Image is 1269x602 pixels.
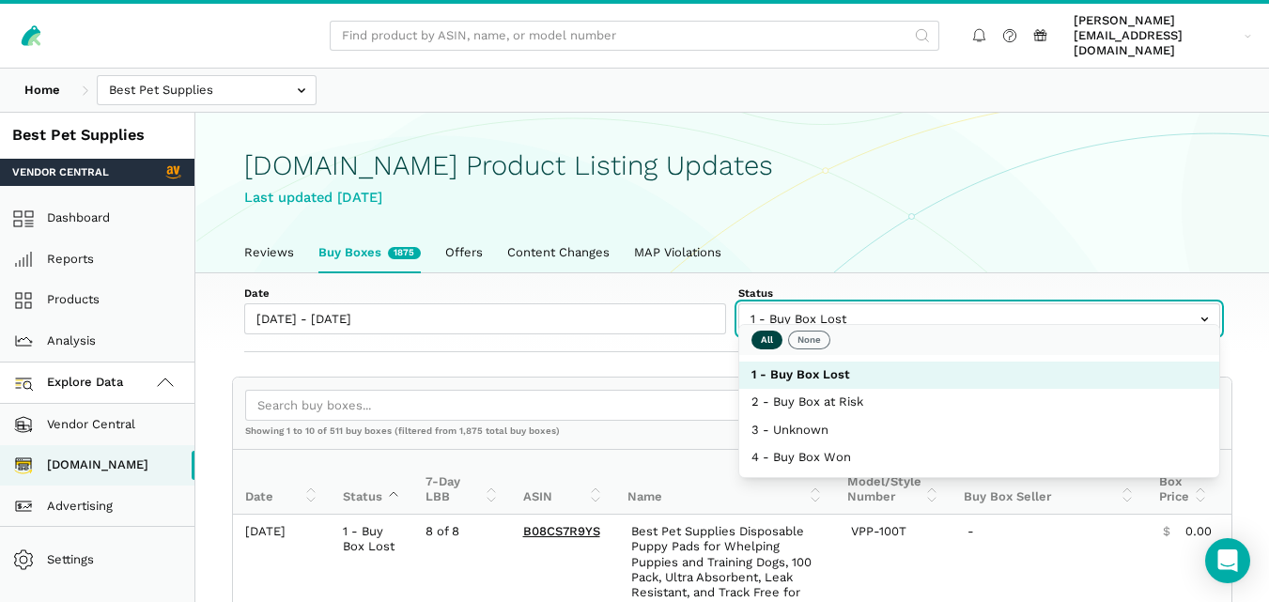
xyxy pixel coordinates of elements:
[244,286,726,301] label: Date
[306,233,433,272] a: Buy Boxes1875
[12,164,109,179] span: Vendor Central
[331,450,413,515] th: Status: activate to sort column descending
[739,443,1219,471] button: 4 - Buy Box Won
[12,125,182,147] div: Best Pet Supplies
[739,362,1219,389] button: 1 - Buy Box Lost
[788,331,830,349] button: None
[1163,524,1170,539] span: $
[1185,524,1212,539] span: 0.00
[233,424,1231,449] div: Showing 1 to 10 of 511 buy boxes (filtered from 1,875 total buy boxes)
[738,286,1220,301] label: Status
[245,390,977,421] input: Search buy boxes...
[738,303,1220,334] input: 1 - Buy Box Lost
[523,524,600,538] a: B08CS7R9YS
[622,233,734,272] a: MAP Violations
[1068,10,1258,62] a: [PERSON_NAME][EMAIL_ADDRESS][DOMAIN_NAME]
[511,450,615,515] th: ASIN: activate to sort column ascending
[1074,13,1238,59] span: [PERSON_NAME][EMAIL_ADDRESS][DOMAIN_NAME]
[952,450,1147,515] th: Buy Box Seller: activate to sort column ascending
[12,75,72,106] a: Home
[413,450,511,515] th: 7-Day LBB : activate to sort column ascending
[495,233,622,272] a: Content Changes
[19,372,124,394] span: Explore Data
[739,389,1219,416] button: 2 - Buy Box at Risk
[615,450,835,515] th: Name: activate to sort column ascending
[330,21,939,52] input: Find product by ASIN, name, or model number
[233,450,331,515] th: Date: activate to sort column ascending
[835,450,952,515] th: Model/Style Number: activate to sort column ascending
[433,233,495,272] a: Offers
[97,75,317,106] input: Best Pet Supplies
[1205,538,1250,583] div: Open Intercom Messenger
[1147,450,1220,515] th: Buy Box Price: activate to sort column ascending
[232,233,306,272] a: Reviews
[388,247,421,259] span: New buy boxes in the last week
[244,187,1220,208] div: Last updated [DATE]
[739,416,1219,443] button: 3 - Unknown
[751,331,782,349] button: All
[244,150,1220,181] h1: [DOMAIN_NAME] Product Listing Updates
